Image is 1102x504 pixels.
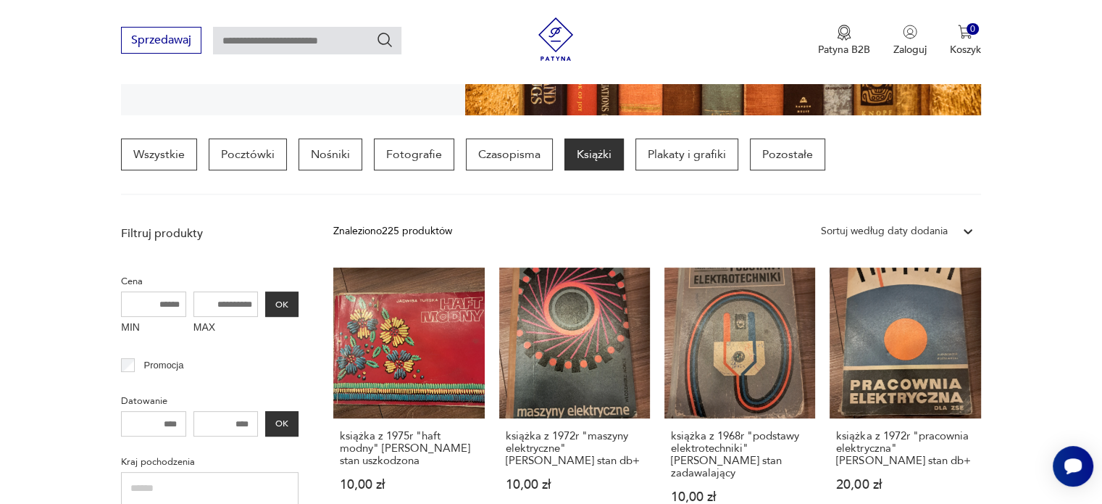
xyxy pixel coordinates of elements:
[121,393,299,409] p: Datowanie
[671,491,809,503] p: 10,00 zł
[818,25,870,57] button: Patyna B2B
[144,358,184,373] p: Promocja
[635,139,738,170] a: Plakaty i grafiki
[121,27,201,54] button: Sprzedawaj
[903,25,917,39] img: Ikonka użytkownika
[121,317,186,340] label: MIN
[893,25,927,57] button: Zaloguj
[836,430,974,467] h3: książka z 1972r "pracownia elektryczna" [PERSON_NAME] stan db+
[121,273,299,289] p: Cena
[837,25,851,41] img: Ikona medalu
[818,25,870,57] a: Ikona medaluPatyna B2B
[209,139,287,170] a: Pocztówki
[193,317,259,340] label: MAX
[265,292,299,317] button: OK
[506,430,643,467] h3: książka z 1972r "maszyny elektryczne" [PERSON_NAME] stan db+
[836,479,974,491] p: 20,00 zł
[958,25,972,39] img: Ikona koszyka
[950,25,981,57] button: 0Koszyk
[893,43,927,57] p: Zaloguj
[1053,446,1093,487] iframe: Smartsupp widget button
[340,430,477,467] h3: książka z 1975r "haft modny" [PERSON_NAME] stan uszkodzona
[376,31,393,49] button: Szukaj
[299,139,362,170] a: Nośniki
[950,43,981,57] p: Koszyk
[818,43,870,57] p: Patyna B2B
[466,139,553,170] a: Czasopisma
[121,226,299,241] p: Filtruj produkty
[121,454,299,470] p: Kraj pochodzenia
[506,479,643,491] p: 10,00 zł
[121,36,201,46] a: Sprzedawaj
[821,223,948,239] div: Sortuj według daty dodania
[340,479,477,491] p: 10,00 zł
[265,411,299,437] button: OK
[534,17,577,61] img: Patyna - sklep z meblami i dekoracjami vintage
[750,139,825,170] a: Pozostałe
[564,139,624,170] a: Książki
[374,139,454,170] a: Fotografie
[671,430,809,479] h3: książka z 1968r "podstawy elektrotechniki" [PERSON_NAME] stan zadawalający
[333,223,452,239] div: Znaleziono 225 produktów
[121,139,197,170] a: Wszystkie
[967,23,979,36] div: 0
